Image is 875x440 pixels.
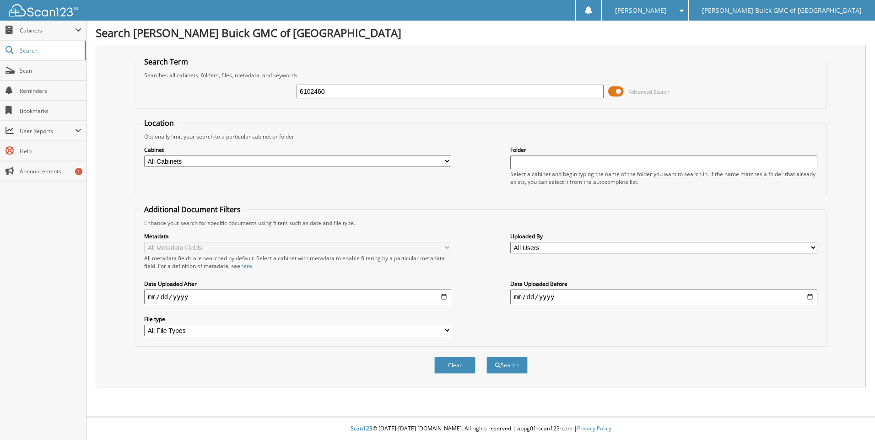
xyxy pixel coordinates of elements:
[140,71,822,79] div: Searches all cabinets, folders, files, metadata, and keywords
[577,424,611,432] a: Privacy Policy
[140,118,178,128] legend: Location
[240,262,252,270] a: here
[510,290,817,304] input: end
[351,424,373,432] span: Scan123
[510,280,817,288] label: Date Uploaded Before
[9,4,78,16] img: scan123-logo-white.svg
[144,280,451,288] label: Date Uploaded After
[140,204,245,215] legend: Additional Document Filters
[75,168,82,175] div: 1
[140,57,193,67] legend: Search Term
[20,167,81,175] span: Announcements
[20,127,75,135] span: User Reports
[486,357,528,374] button: Search
[629,88,670,95] span: Advanced Search
[144,315,451,323] label: File type
[20,67,81,75] span: Scan
[144,232,451,240] label: Metadata
[20,27,75,34] span: Cabinets
[96,25,866,40] h1: Search [PERSON_NAME] Buick GMC of [GEOGRAPHIC_DATA]
[20,87,81,95] span: Reminders
[702,8,862,13] span: [PERSON_NAME] Buick GMC of [GEOGRAPHIC_DATA]
[510,232,817,240] label: Uploaded By
[434,357,475,374] button: Clear
[510,170,817,186] div: Select a cabinet and begin typing the name of the folder you want to search in. If the name match...
[86,418,875,440] div: © [DATE]-[DATE] [DOMAIN_NAME]. All rights reserved | appg01-scan123-com |
[20,47,80,54] span: Search
[144,254,451,270] div: All metadata fields are searched by default. Select a cabinet with metadata to enable filtering b...
[20,147,81,155] span: Help
[140,133,822,140] div: Optionally limit your search to a particular cabinet or folder
[510,146,817,154] label: Folder
[144,146,451,154] label: Cabinet
[144,290,451,304] input: start
[140,219,822,227] div: Enhance your search for specific documents using filters such as date and file type.
[20,107,81,115] span: Bookmarks
[615,8,666,13] span: [PERSON_NAME]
